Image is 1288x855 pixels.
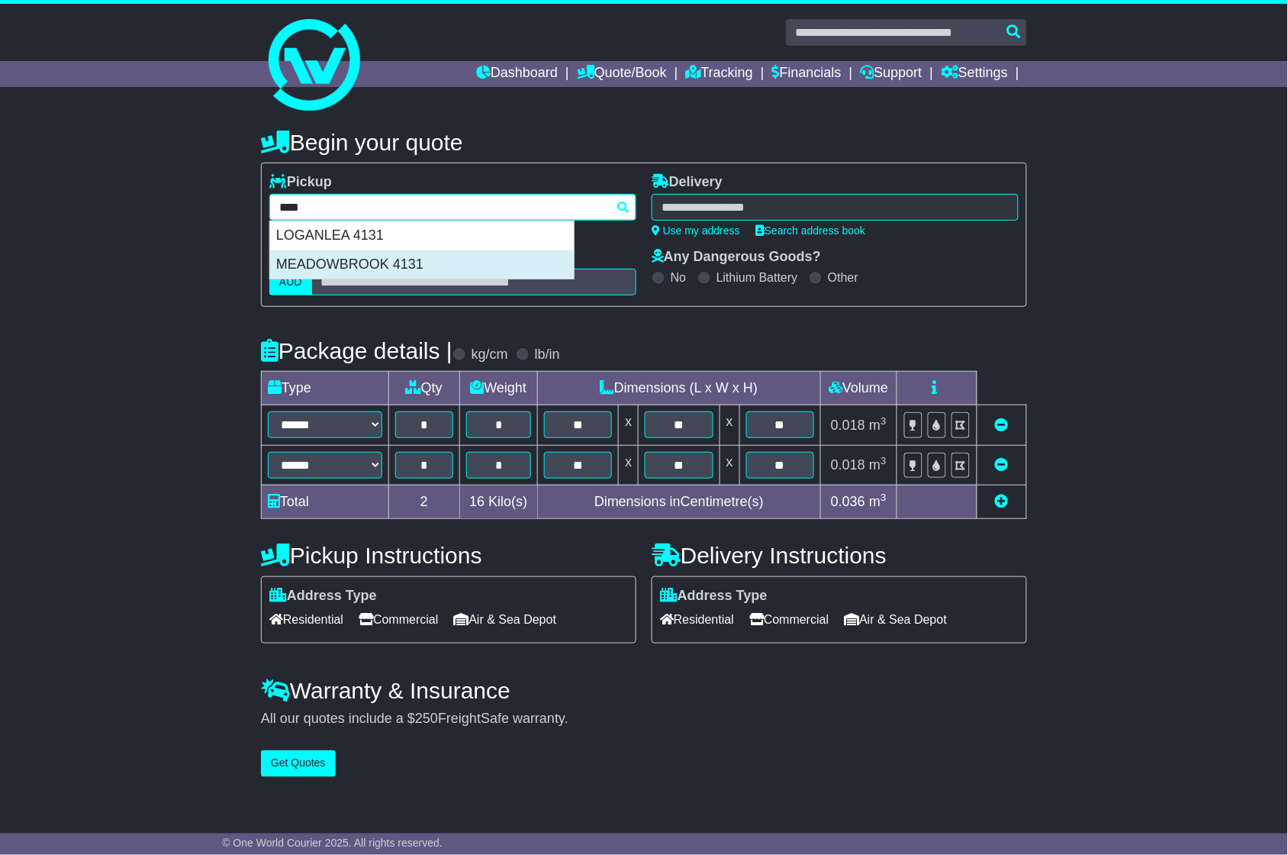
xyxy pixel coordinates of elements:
[660,608,734,631] span: Residential
[828,270,858,285] label: Other
[261,750,336,777] button: Get Quotes
[619,405,639,445] td: x
[269,174,332,191] label: Pickup
[831,494,865,509] span: 0.036
[262,372,389,405] td: Type
[652,543,1027,568] h4: Delivery Instructions
[472,347,508,363] label: kg/cm
[269,608,343,631] span: Residential
[660,588,768,605] label: Address Type
[749,608,829,631] span: Commercial
[459,485,538,518] td: Kilo(s)
[476,61,558,87] a: Dashboard
[995,457,1009,473] a: Remove this item
[270,250,574,279] div: MEADOWBROOK 4131
[941,61,1008,87] a: Settings
[535,347,560,363] label: lb/in
[261,678,1027,703] h4: Warranty & Insurance
[652,174,723,191] label: Delivery
[389,372,460,405] td: Qty
[261,338,452,363] h4: Package details |
[269,194,636,221] typeahead: Please provide city
[861,61,923,87] a: Support
[845,608,948,631] span: Air & Sea Depot
[686,61,753,87] a: Tracking
[820,372,897,405] td: Volume
[652,224,740,237] a: Use my address
[261,711,1027,728] div: All our quotes include a $ FreightSafe warranty.
[995,418,1009,433] a: Remove this item
[881,415,887,427] sup: 3
[270,221,574,250] div: LOGANLEA 4131
[716,270,798,285] label: Lithium Battery
[415,711,438,726] span: 250
[538,372,821,405] td: Dimensions (L x W x H)
[720,405,739,445] td: x
[831,457,865,473] span: 0.018
[772,61,842,87] a: Financials
[262,485,389,518] td: Total
[222,837,443,850] span: © One World Courier 2025. All rights reserved.
[261,543,636,568] h4: Pickup Instructions
[389,485,460,518] td: 2
[269,269,312,295] label: AUD
[269,588,377,605] label: Address Type
[755,224,865,237] a: Search address book
[538,485,821,518] td: Dimensions in Centimetre(s)
[652,249,821,266] label: Any Dangerous Goods?
[720,445,739,485] td: x
[671,270,686,285] label: No
[881,492,887,503] sup: 3
[459,372,538,405] td: Weight
[454,608,557,631] span: Air & Sea Depot
[577,61,667,87] a: Quote/Book
[619,445,639,485] td: x
[869,418,887,433] span: m
[869,457,887,473] span: m
[359,608,438,631] span: Commercial
[995,494,1009,509] a: Add new item
[831,418,865,433] span: 0.018
[869,494,887,509] span: m
[261,130,1027,155] h4: Begin your quote
[469,494,485,509] span: 16
[881,455,887,466] sup: 3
